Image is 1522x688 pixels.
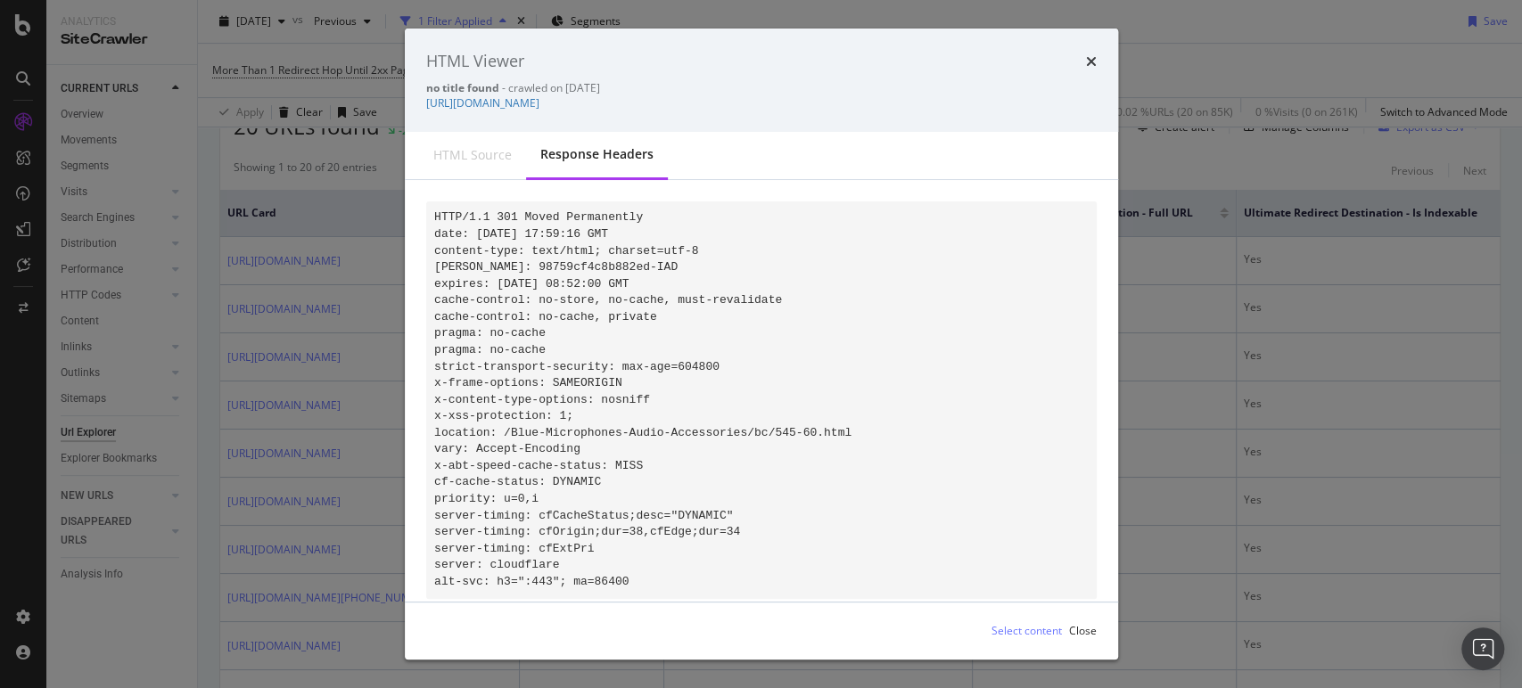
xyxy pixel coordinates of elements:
[433,146,512,164] div: HTML source
[1461,627,1504,670] div: Open Intercom Messenger
[540,145,654,163] div: Response Headers
[991,623,1062,638] div: Select content
[434,210,851,587] code: HTTP/1.1 301 Moved Permanently date: [DATE] 17:59:16 GMT content-type: text/html; charset=utf-8 [...
[977,617,1062,645] button: Select content
[426,95,539,111] a: [URL][DOMAIN_NAME]
[405,29,1118,659] div: modal
[1069,617,1097,645] button: Close
[1069,623,1097,638] div: Close
[1086,50,1097,73] div: times
[426,80,499,95] strong: no title found
[426,80,1097,95] div: - crawled on [DATE]
[426,50,524,73] div: HTML Viewer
